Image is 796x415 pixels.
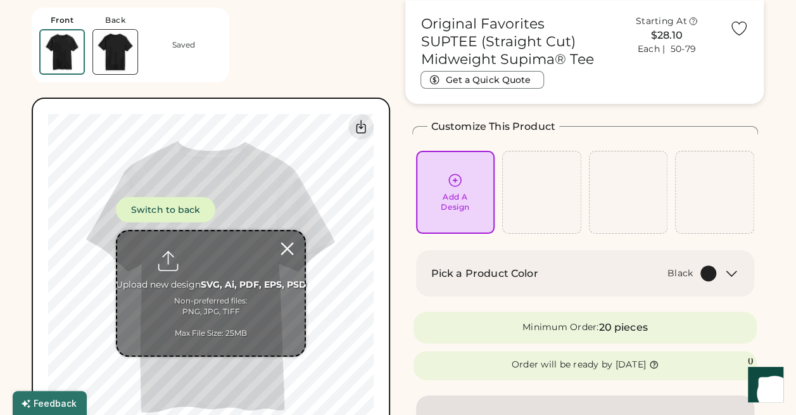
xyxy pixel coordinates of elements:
div: 20 pieces [598,320,647,335]
iframe: Front Chat [736,358,790,412]
div: Minimum Order: [522,321,599,334]
div: [DATE] [615,359,646,371]
h2: Customize This Product [431,119,555,134]
div: $28.10 [611,28,722,43]
div: Each | 50-79 [638,43,696,56]
div: Download Front Mockup [348,114,374,139]
div: Upload new design [116,279,306,291]
strong: SVG, Ai, PDF, EPS, PSD [201,279,306,290]
div: Add A Design [441,192,469,212]
h1: Original Favorites SUPTEE (Straight Cut) Midweight Supima® Tee [420,15,603,68]
h2: Pick a Product Color [431,266,538,281]
div: Saved [172,40,195,50]
div: Front [51,15,74,25]
img: Original Favorites SUPTEE Black Front Thumbnail [41,30,84,73]
div: Starting At [636,15,687,28]
div: Black [667,267,693,280]
div: Back [105,15,125,25]
img: Original Favorites SUPTEE Black Back Thumbnail [93,30,137,74]
button: Get a Quick Quote [420,71,544,89]
div: Order will be ready by [512,359,613,371]
button: Switch to back [116,197,215,222]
